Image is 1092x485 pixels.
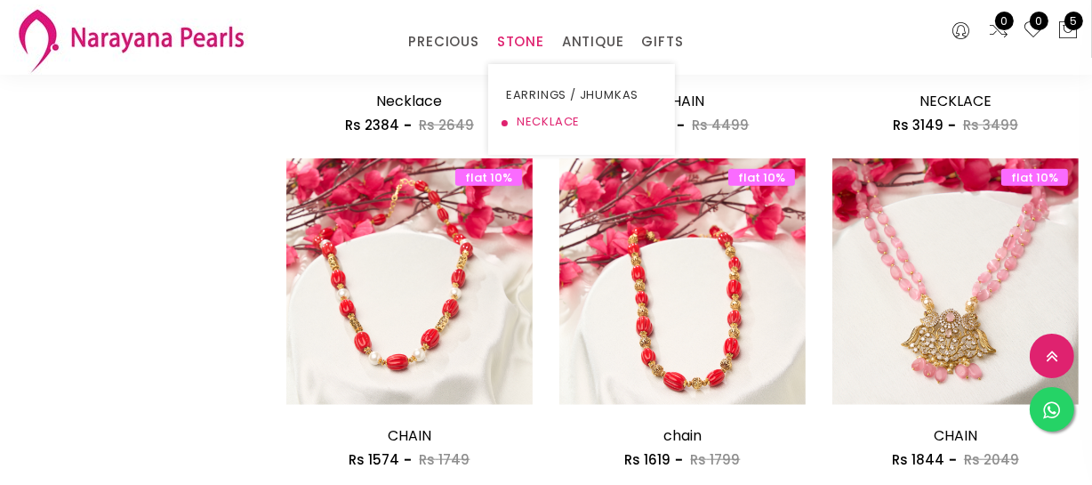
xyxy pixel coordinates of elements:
[419,116,474,134] span: Rs 2649
[349,450,399,469] span: Rs 1574
[728,169,795,186] span: flat 10%
[964,450,1019,469] span: Rs 2049
[661,91,704,111] a: CHAIN
[692,116,749,134] span: Rs 4499
[497,28,544,55] a: STONE
[376,91,442,111] a: Necklace
[690,450,740,469] span: Rs 1799
[506,82,657,109] a: EARRINGS / JHUMKAS
[892,450,944,469] span: Rs 1844
[1023,20,1044,43] a: 0
[419,450,470,469] span: Rs 1749
[506,109,657,135] a: NECKLACE
[919,91,992,111] a: NECKLACE
[1057,20,1079,43] button: 5
[963,116,1018,134] span: Rs 3499
[562,28,624,55] a: ANTIQUE
[624,450,670,469] span: Rs 1619
[455,169,522,186] span: flat 10%
[988,20,1009,43] a: 0
[1030,12,1048,30] span: 0
[934,425,977,446] a: CHAIN
[893,116,943,134] span: Rs 3149
[1064,12,1083,30] span: 5
[641,28,683,55] a: GIFTS
[663,425,702,446] a: chain
[408,28,478,55] a: PRECIOUS
[1001,169,1068,186] span: flat 10%
[995,12,1014,30] span: 0
[388,425,431,446] a: CHAIN
[345,116,399,134] span: Rs 2384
